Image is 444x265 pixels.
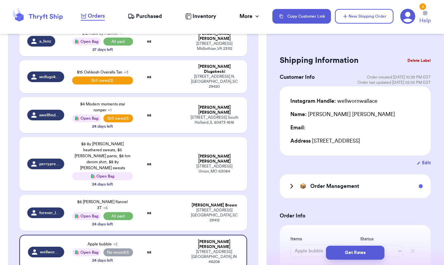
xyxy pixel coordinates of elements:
span: swellfindsco [39,112,60,118]
div: wellwornwallace [290,97,377,105]
span: Email: [290,125,305,130]
div: [PERSON_NAME] [PERSON_NAME] [190,105,239,115]
div: 24 days left [92,182,113,187]
strong: oz [147,113,151,117]
span: Still owes (1) [103,114,133,122]
span: + 1 [108,108,111,112]
strong: oz [147,39,151,43]
div: More [239,12,260,20]
span: Address [290,138,311,144]
span: forever_laxin11 [39,210,60,215]
a: Purchased [128,12,162,20]
div: 🛍️ Open Bag [72,212,101,220]
span: All paid [103,212,133,220]
div: [STREET_ADDRESS] South Holland , IL 60473-1616 [190,115,239,125]
span: Instagram Handle: [290,98,336,104]
button: Edit [417,160,431,166]
div: 🛍️ Open Bag [72,248,101,256]
div: 24 days left [92,221,113,227]
div: 🛍️ Open Bag [72,172,133,180]
span: Help [419,17,431,25]
h3: Order Info [280,212,431,220]
span: Name: [290,112,307,117]
div: [STREET_ADDRESS] Union , MO 63084 [190,164,239,174]
span: wellwornwallace [40,249,60,255]
span: Apple bubble [87,242,117,246]
a: Orders [81,12,105,21]
button: Delete Label [405,53,433,68]
div: [PERSON_NAME] Brown [190,203,239,208]
span: Inventory [193,12,216,20]
div: [STREET_ADDRESS] Midlothian , VA 23112 [190,41,239,51]
span: $8 8y [PERSON_NAME] heathered sweats, $5 [PERSON_NAME] pants, $8 hm denim shirt, $8 8y [PERSON_NA... [74,142,130,170]
div: 🛍️ Open Bag [72,38,101,46]
span: + 2 [113,242,117,246]
div: [PERSON_NAME] [PERSON_NAME] [190,154,239,164]
span: $15 Oshkosh Overalls Tan [77,70,128,74]
div: 24 days left [92,258,113,263]
div: 27 days left [92,47,113,52]
strong: oz [147,75,151,79]
span: sedlugokecki [39,74,60,79]
a: Inventory [185,12,216,20]
span: Purchased [136,12,162,20]
div: [PERSON_NAME] Dlugokecki [190,64,239,74]
div: 2 [419,3,426,10]
span: Orders [88,12,105,20]
button: Get Rates [326,246,384,260]
div: [STREET_ADDRESS] [GEOGRAPHIC_DATA] , IN 46208 [190,249,238,264]
span: + 3 [124,70,128,74]
div: 24 days left [92,124,113,129]
button: New Shipping Order [335,9,393,24]
a: Help [419,11,431,25]
span: $6 [PERSON_NAME] flannel 3T [77,200,128,210]
span: Order created: [DATE] 10:29 PM EDT [367,74,431,80]
div: [PERSON_NAME] [PERSON_NAME] [190,31,239,41]
span: All paid [103,38,133,46]
a: 2 [400,9,415,24]
div: [PERSON_NAME] [PERSON_NAME] [290,110,395,118]
span: $4 Modern moments star romper [80,102,125,112]
span: Order last updated: [DATE] 02:05 PM EDT [358,80,431,85]
strong: oz [147,211,151,215]
h3: Customer Info [280,73,315,81]
span: 📦 [300,182,306,190]
h2: Shipping Information [280,55,359,66]
div: [STREET_ADDRESS] [GEOGRAPHIC_DATA] , SC 29412 [190,208,239,223]
div: 🛍️ Open Bag [72,114,101,122]
label: Status [360,236,403,242]
strong: oz [147,162,151,166]
div: [STREET_ADDRESS] N. [GEOGRAPHIC_DATA] , SC 29420 [190,74,239,89]
span: + 6 [103,206,108,210]
label: Items [290,236,358,242]
button: Copy Customer Link [272,9,331,24]
span: a_fenz [39,39,51,44]
div: [STREET_ADDRESS] [290,137,420,145]
span: No record (1) [103,248,133,256]
h3: Order Management [310,182,359,190]
span: perrypreloved_thriftedthreads [39,161,60,167]
strong: oz [147,250,151,254]
div: [PERSON_NAME] [PERSON_NAME] [190,239,238,249]
span: Still owes (2) [72,76,133,84]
